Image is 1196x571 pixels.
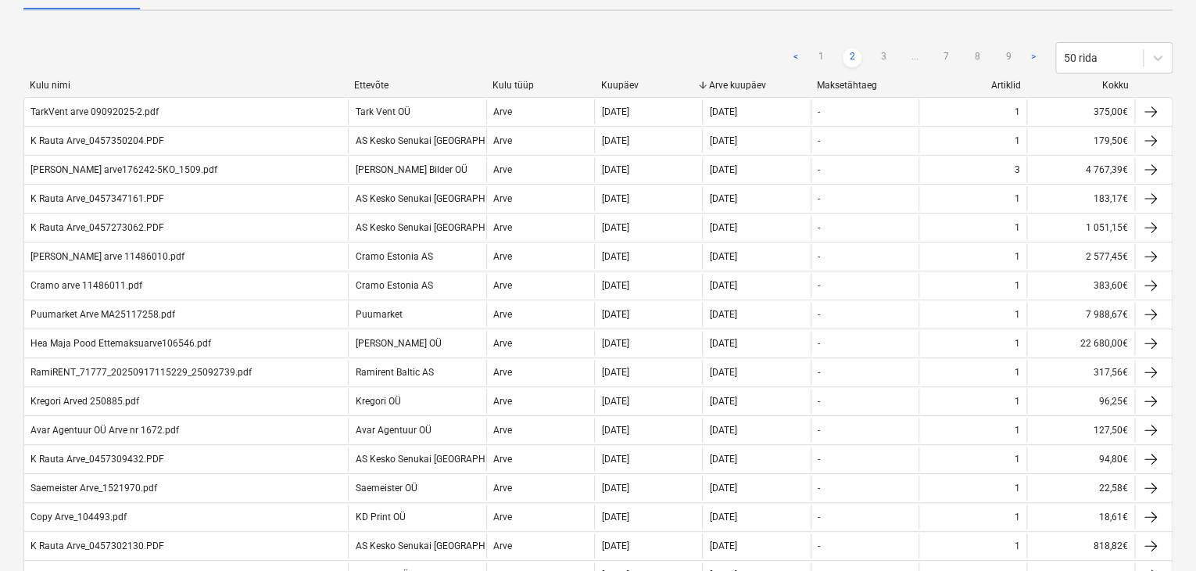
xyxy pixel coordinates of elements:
[493,425,512,436] div: Arve
[1015,222,1020,233] div: 1
[1026,447,1134,472] div: 94,80€
[355,454,523,465] div: AS Kesko Senukai [GEOGRAPHIC_DATA]
[30,367,252,378] div: RamiRENT_71777_20250917115229_25092739.pdf
[818,193,820,204] div: -
[601,164,628,175] div: [DATE]
[709,367,736,378] div: [DATE]
[355,106,410,117] div: Tark Vent OÜ
[709,425,736,436] div: [DATE]
[709,540,736,551] div: [DATE]
[355,512,405,523] div: KD Print OÜ
[1015,512,1020,523] div: 1
[818,512,820,523] div: -
[1015,483,1020,494] div: 1
[493,309,512,320] div: Arve
[709,193,736,204] div: [DATE]
[818,164,820,175] div: -
[30,135,164,146] div: K Rauta Arve_0457350204.PDF
[355,338,441,349] div: [PERSON_NAME] OÜ
[1118,496,1196,571] iframe: Chat Widget
[492,80,588,91] div: Kulu tüüp
[30,222,164,233] div: K Rauta Arve_0457273062.PDF
[709,164,736,175] div: [DATE]
[818,483,820,494] div: -
[355,425,431,436] div: Avar Agentuur OÜ
[818,309,820,320] div: -
[818,367,820,378] div: -
[1015,425,1020,436] div: 1
[601,396,628,407] div: [DATE]
[1026,186,1134,211] div: 183,17€
[1015,135,1020,146] div: 1
[493,367,512,378] div: Arve
[968,48,987,67] a: Page 8
[817,80,912,91] div: Maksetähtaeg
[709,309,736,320] div: [DATE]
[601,512,628,523] div: [DATE]
[30,483,157,494] div: Saemeister Arve_1521970.pdf
[709,483,736,494] div: [DATE]
[601,106,628,117] div: [DATE]
[843,48,861,67] a: Page 2 is your current page
[30,540,164,551] div: K Rauta Arve_0457302130.PDF
[601,309,628,320] div: [DATE]
[1015,338,1020,349] div: 1
[1026,331,1134,356] div: 22 680,00€
[1026,418,1134,443] div: 127,50€
[1015,106,1020,117] div: 1
[601,483,628,494] div: [DATE]
[1015,193,1020,204] div: 1
[493,512,512,523] div: Arve
[1118,496,1196,571] div: Vestlusvidin
[355,367,433,378] div: Ramirent Baltic AS
[818,338,820,349] div: -
[1026,244,1134,269] div: 2 577,45€
[30,512,127,523] div: Copy Arve_104493.pdf
[1026,505,1134,530] div: 18,61€
[601,135,628,146] div: [DATE]
[818,540,820,551] div: -
[493,454,512,465] div: Arve
[30,396,139,407] div: Kregori Arved 250885.pdf
[30,251,184,262] div: [PERSON_NAME] arve 11486010.pdf
[999,48,1018,67] a: Page 9
[493,251,512,262] div: Arve
[30,106,159,117] div: TarkVent arve 09092025-2.pdf
[493,396,512,407] div: Arve
[601,454,628,465] div: [DATE]
[818,454,820,465] div: -
[818,222,820,233] div: -
[811,48,830,67] a: Page 1
[493,280,512,291] div: Arve
[1015,251,1020,262] div: 1
[601,280,628,291] div: [DATE]
[1026,157,1134,182] div: 4 767,39€
[493,483,512,494] div: Arve
[1015,164,1020,175] div: 3
[1015,367,1020,378] div: 1
[905,48,924,67] span: ...
[874,48,893,67] a: Page 3
[493,338,512,349] div: Arve
[709,512,736,523] div: [DATE]
[818,135,820,146] div: -
[1033,80,1129,91] div: Kokku
[355,164,467,175] div: [PERSON_NAME] Bilder OÜ
[355,309,402,320] div: Puumarket
[355,135,523,146] div: AS Kesko Senukai [GEOGRAPHIC_DATA]
[1026,273,1134,298] div: 383,60€
[601,367,628,378] div: [DATE]
[355,193,523,204] div: AS Kesko Senukai [GEOGRAPHIC_DATA]
[709,106,736,117] div: [DATE]
[354,80,480,91] div: Ettevõte
[30,425,179,436] div: Avar Agentuur OÜ Arve nr 1672.pdf
[1026,128,1134,153] div: 179,50€
[601,193,628,204] div: [DATE]
[818,280,820,291] div: -
[1026,360,1134,385] div: 317,56€
[709,454,736,465] div: [DATE]
[1026,476,1134,501] div: 22,58€
[709,80,804,91] div: Arve kuupäev
[1015,280,1020,291] div: 1
[30,309,175,320] div: Puumarket Arve MA25117258.pdf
